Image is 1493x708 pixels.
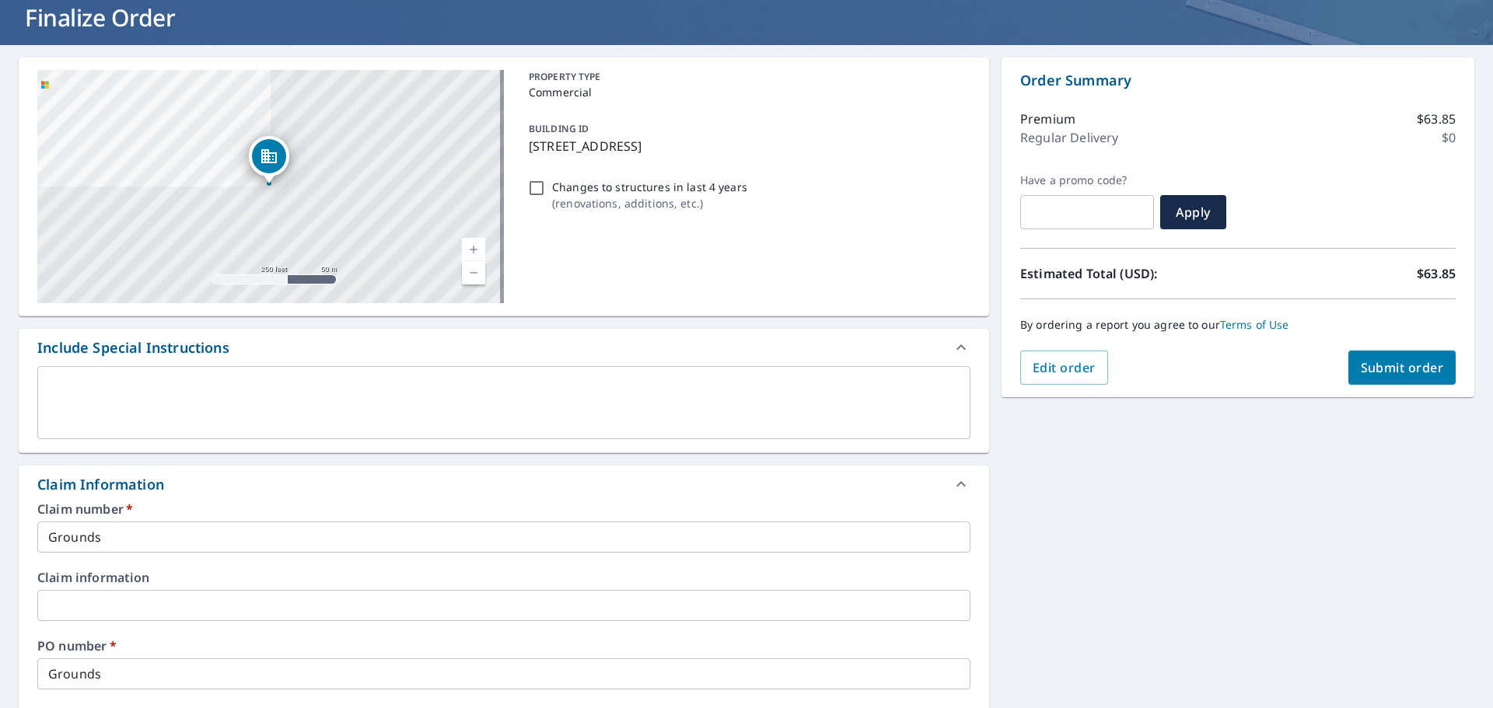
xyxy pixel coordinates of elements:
span: Submit order [1361,359,1444,376]
span: Apply [1173,204,1214,221]
label: PO number [37,640,970,652]
div: Dropped pin, building 1, Commercial property, 2333 Old Tulalip Rd Tulalip, WA 98271 [249,136,289,184]
p: Order Summary [1020,70,1456,91]
p: PROPERTY TYPE [529,70,964,84]
span: Edit order [1033,359,1096,376]
p: Premium [1020,110,1075,128]
p: Estimated Total (USD): [1020,264,1238,283]
a: Current Level 17, Zoom In [462,238,485,261]
a: Current Level 17, Zoom Out [462,261,485,284]
button: Apply [1160,195,1226,229]
label: Claim number [37,503,970,515]
p: $0 [1442,128,1456,147]
label: Have a promo code? [1020,173,1154,187]
p: ( renovations, additions, etc. ) [552,195,747,211]
div: Include Special Instructions [19,329,989,366]
p: By ordering a report you agree to our [1020,318,1456,332]
p: BUILDING ID [529,122,589,135]
p: $63.85 [1417,264,1456,283]
div: Include Special Instructions [37,337,229,358]
p: Commercial [529,84,964,100]
button: Submit order [1348,351,1456,385]
div: Claim Information [19,466,989,503]
p: [STREET_ADDRESS] [529,137,964,155]
h1: Finalize Order [19,2,1474,33]
p: Regular Delivery [1020,128,1118,147]
button: Edit order [1020,351,1108,385]
p: Changes to structures in last 4 years [552,179,747,195]
label: Claim information [37,571,970,584]
a: Terms of Use [1220,317,1289,332]
div: Claim Information [37,474,164,495]
p: $63.85 [1417,110,1456,128]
